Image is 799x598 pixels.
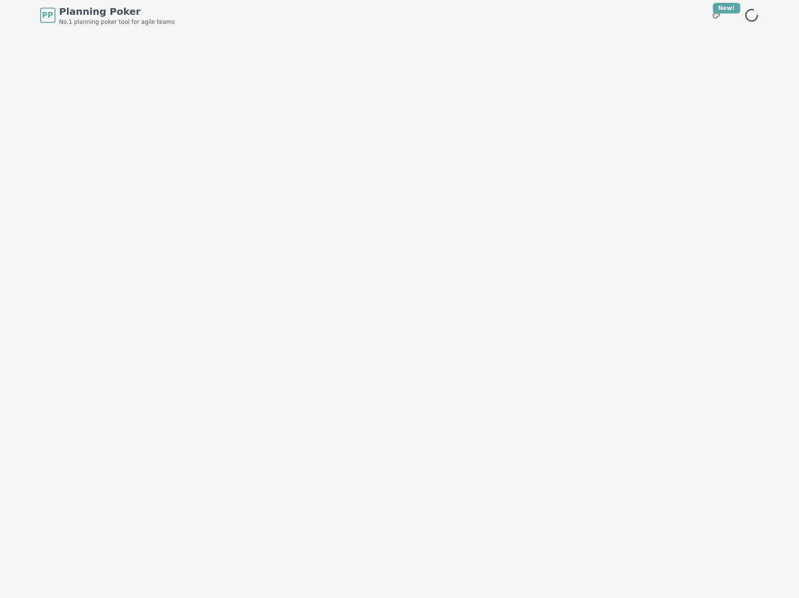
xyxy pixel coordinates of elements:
button: New! [708,7,725,24]
span: No.1 planning poker tool for agile teams [59,18,175,26]
span: Planning Poker [59,5,175,18]
span: PP [42,10,53,21]
a: PPPlanning PokerNo.1 planning poker tool for agile teams [40,5,175,26]
div: New! [713,3,740,13]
